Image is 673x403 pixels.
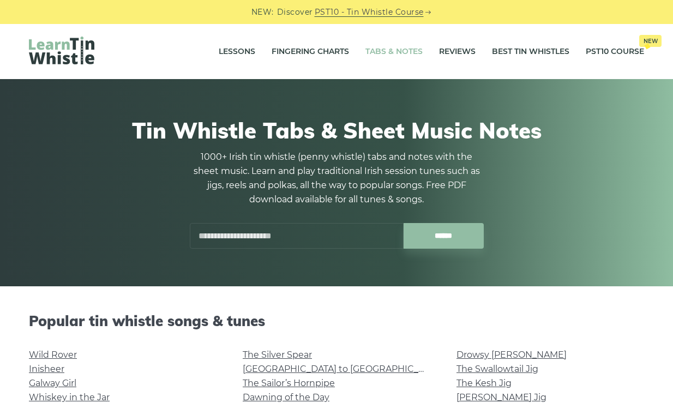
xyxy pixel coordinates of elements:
a: Inisheer [29,364,64,374]
img: LearnTinWhistle.com [29,37,94,64]
h1: Tin Whistle Tabs & Sheet Music Notes [32,117,641,143]
a: [GEOGRAPHIC_DATA] to [GEOGRAPHIC_DATA] [243,364,444,374]
p: 1000+ Irish tin whistle (penny whistle) tabs and notes with the sheet music. Learn and play tradi... [189,150,484,207]
a: The Kesh Jig [456,378,512,388]
a: The Swallowtail Jig [456,364,538,374]
a: Wild Rover [29,350,77,360]
a: Lessons [219,38,255,65]
a: The Sailor’s Hornpipe [243,378,335,388]
a: [PERSON_NAME] Jig [456,392,546,402]
span: New [639,35,662,47]
a: Dawning of the Day [243,392,329,402]
a: PST10 CourseNew [586,38,644,65]
a: The Silver Spear [243,350,312,360]
a: Drowsy [PERSON_NAME] [456,350,567,360]
a: Fingering Charts [272,38,349,65]
a: Best Tin Whistles [492,38,569,65]
a: Whiskey in the Jar [29,392,110,402]
h2: Popular tin whistle songs & tunes [29,312,644,329]
a: Tabs & Notes [365,38,423,65]
a: Reviews [439,38,476,65]
a: Galway Girl [29,378,76,388]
